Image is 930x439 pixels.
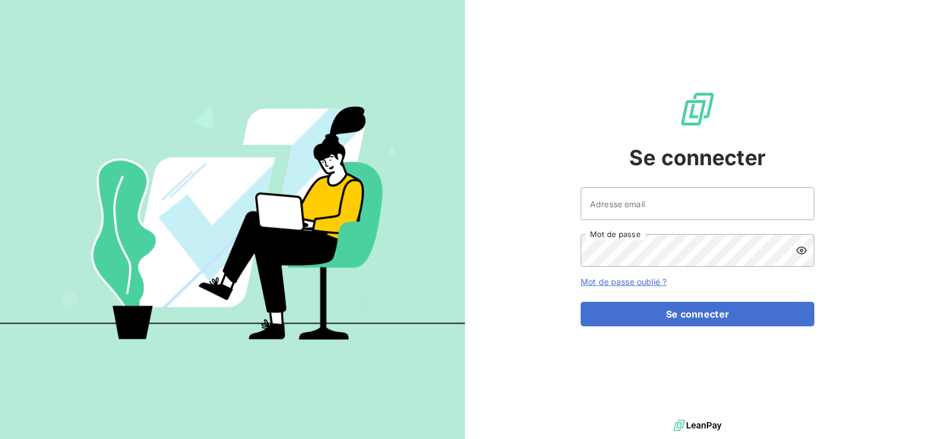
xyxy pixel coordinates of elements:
[674,417,721,434] img: logo
[629,142,766,173] span: Se connecter
[581,277,667,287] a: Mot de passe oublié ?
[679,90,716,128] img: Logo LeanPay
[581,187,814,220] input: placeholder
[581,302,814,326] button: Se connecter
